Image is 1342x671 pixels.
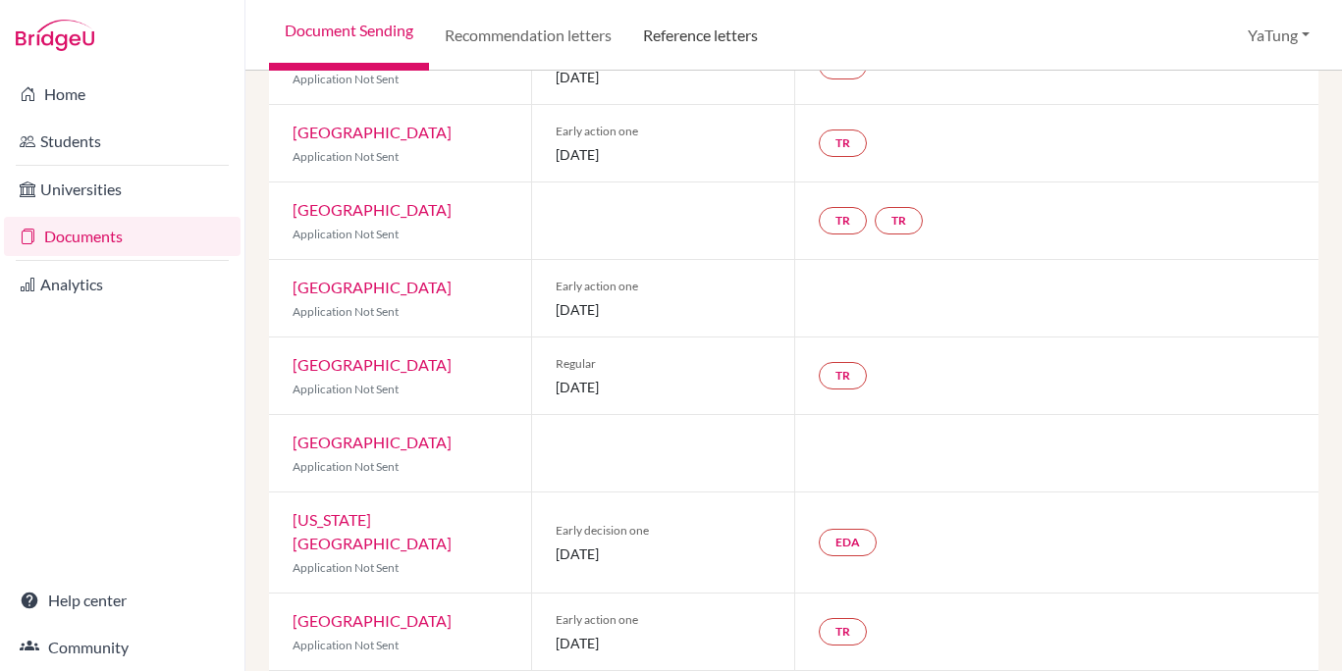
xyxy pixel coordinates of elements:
[556,355,770,373] span: Regular
[4,170,241,209] a: Universities
[819,618,867,645] a: TR
[4,122,241,161] a: Students
[556,123,770,140] span: Early action one
[16,20,94,51] img: Bridge-U
[556,299,770,320] span: [DATE]
[4,581,241,620] a: Help center
[293,382,399,396] span: Application Not Sent
[819,207,867,234] a: TR
[293,355,452,374] a: [GEOGRAPHIC_DATA]
[4,217,241,256] a: Documents
[293,510,452,552] a: [US_STATE][GEOGRAPHIC_DATA]
[4,75,241,114] a: Home
[1239,17,1318,54] button: YaTung
[875,207,923,234] a: TR
[556,611,770,629] span: Early action one
[293,304,399,319] span: Application Not Sent
[293,200,452,219] a: [GEOGRAPHIC_DATA]
[556,67,770,87] span: [DATE]
[556,633,770,653] span: [DATE]
[819,529,877,556] a: EDA
[293,459,399,474] span: Application Not Sent
[556,522,770,540] span: Early decision one
[556,377,770,397] span: [DATE]
[293,123,452,141] a: [GEOGRAPHIC_DATA]
[293,433,452,451] a: [GEOGRAPHIC_DATA]
[556,278,770,295] span: Early action one
[4,265,241,304] a: Analytics
[293,638,399,652] span: Application Not Sent
[293,611,452,630] a: [GEOGRAPHIC_DATA]
[293,560,399,575] span: Application Not Sent
[556,543,770,564] span: [DATE]
[4,628,241,667] a: Community
[819,362,867,389] a: TR
[293,72,399,86] span: Application Not Sent
[293,149,399,164] span: Application Not Sent
[293,227,399,241] span: Application Not Sent
[556,144,770,165] span: [DATE]
[819,129,867,157] a: TR
[293,278,452,296] a: [GEOGRAPHIC_DATA]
